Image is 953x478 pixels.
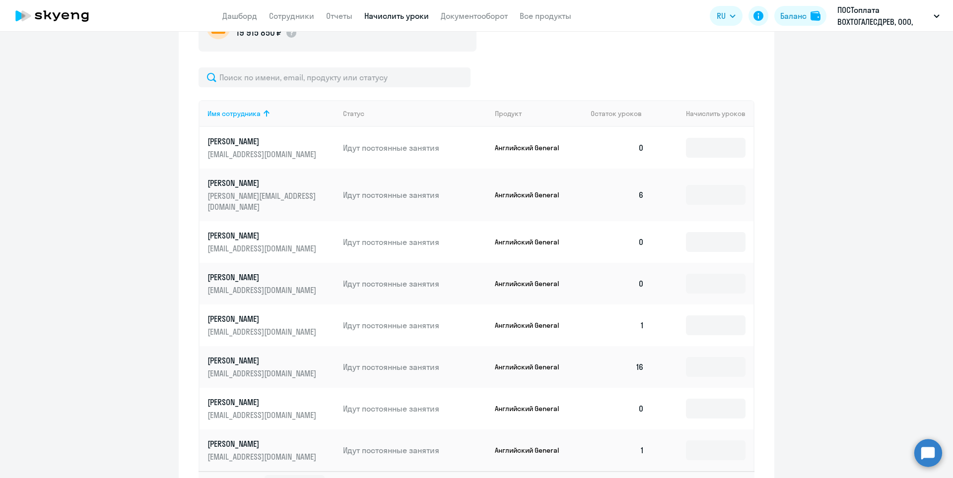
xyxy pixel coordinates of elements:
p: [EMAIL_ADDRESS][DOMAIN_NAME] [207,451,319,462]
p: [PERSON_NAME] [207,230,319,241]
th: Начислить уроков [652,100,753,127]
p: Английский General [495,321,569,330]
td: 0 [583,127,652,169]
p: [EMAIL_ADDRESS][DOMAIN_NAME] [207,368,319,379]
p: Английский General [495,404,569,413]
p: Английский General [495,279,569,288]
p: ПОСТоплата ВОХТОГАЛЕСДРЕВ, ООО, ВОХТОГАЛЕСДРЕВ, ООО [837,4,930,28]
p: [EMAIL_ADDRESS][DOMAIN_NAME] [207,410,319,420]
div: Статус [343,109,487,118]
span: Остаток уроков [591,109,642,118]
p: [PERSON_NAME][EMAIL_ADDRESS][DOMAIN_NAME] [207,190,319,212]
p: [PERSON_NAME] [207,397,319,408]
button: RU [710,6,743,26]
div: Имя сотрудника [207,109,335,118]
p: Английский General [495,362,569,371]
a: [PERSON_NAME][EMAIL_ADDRESS][DOMAIN_NAME] [207,230,335,254]
p: Идут постоянные занятия [343,189,487,200]
div: Статус [343,109,364,118]
p: Идут постоянные занятия [343,278,487,289]
p: Идут постоянные занятия [343,142,487,153]
p: Идут постоянные занятия [343,320,487,331]
p: [EMAIL_ADDRESS][DOMAIN_NAME] [207,149,319,160]
p: 19 915 850 ₽ [236,26,281,39]
p: [EMAIL_ADDRESS][DOMAIN_NAME] [207,243,319,254]
p: [PERSON_NAME] [207,355,319,366]
td: 16 [583,346,652,388]
p: Идут постоянные занятия [343,361,487,372]
a: [PERSON_NAME][PERSON_NAME][EMAIL_ADDRESS][DOMAIN_NAME] [207,178,335,212]
p: Идут постоянные занятия [343,403,487,414]
a: Документооборот [441,11,508,21]
a: [PERSON_NAME][EMAIL_ADDRESS][DOMAIN_NAME] [207,397,335,420]
div: Имя сотрудника [207,109,261,118]
p: [PERSON_NAME] [207,313,319,324]
a: [PERSON_NAME][EMAIL_ADDRESS][DOMAIN_NAME] [207,136,335,160]
td: 6 [583,169,652,221]
a: Все продукты [520,11,571,21]
p: Идут постоянные занятия [343,445,487,456]
img: balance [811,11,820,21]
p: Английский General [495,143,569,152]
div: Продукт [495,109,583,118]
a: [PERSON_NAME][EMAIL_ADDRESS][DOMAIN_NAME] [207,313,335,337]
td: 0 [583,263,652,304]
a: Отчеты [326,11,352,21]
p: Английский General [495,238,569,246]
button: ПОСТоплата ВОХТОГАЛЕСДРЕВ, ООО, ВОХТОГАЛЕСДРЕВ, ООО [832,4,945,28]
p: Английский General [495,446,569,455]
div: Остаток уроков [591,109,652,118]
p: [PERSON_NAME] [207,438,319,449]
a: [PERSON_NAME][EMAIL_ADDRESS][DOMAIN_NAME] [207,355,335,379]
span: RU [717,10,726,22]
a: Сотрудники [269,11,314,21]
a: Дашборд [222,11,257,21]
td: 1 [583,429,652,471]
input: Поиск по имени, email, продукту или статусу [199,67,471,87]
div: Продукт [495,109,522,118]
p: [PERSON_NAME] [207,136,319,147]
td: 1 [583,304,652,346]
button: Балансbalance [774,6,826,26]
p: Идут постоянные занятия [343,237,487,247]
a: [PERSON_NAME][EMAIL_ADDRESS][DOMAIN_NAME] [207,438,335,462]
p: [EMAIL_ADDRESS][DOMAIN_NAME] [207,326,319,337]
td: 0 [583,221,652,263]
p: Английский General [495,190,569,199]
p: [PERSON_NAME] [207,178,319,188]
p: [PERSON_NAME] [207,272,319,283]
a: [PERSON_NAME][EMAIL_ADDRESS][DOMAIN_NAME] [207,272,335,296]
div: Баланс [780,10,807,22]
td: 0 [583,388,652,429]
p: [EMAIL_ADDRESS][DOMAIN_NAME] [207,285,319,296]
a: Начислить уроки [364,11,429,21]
